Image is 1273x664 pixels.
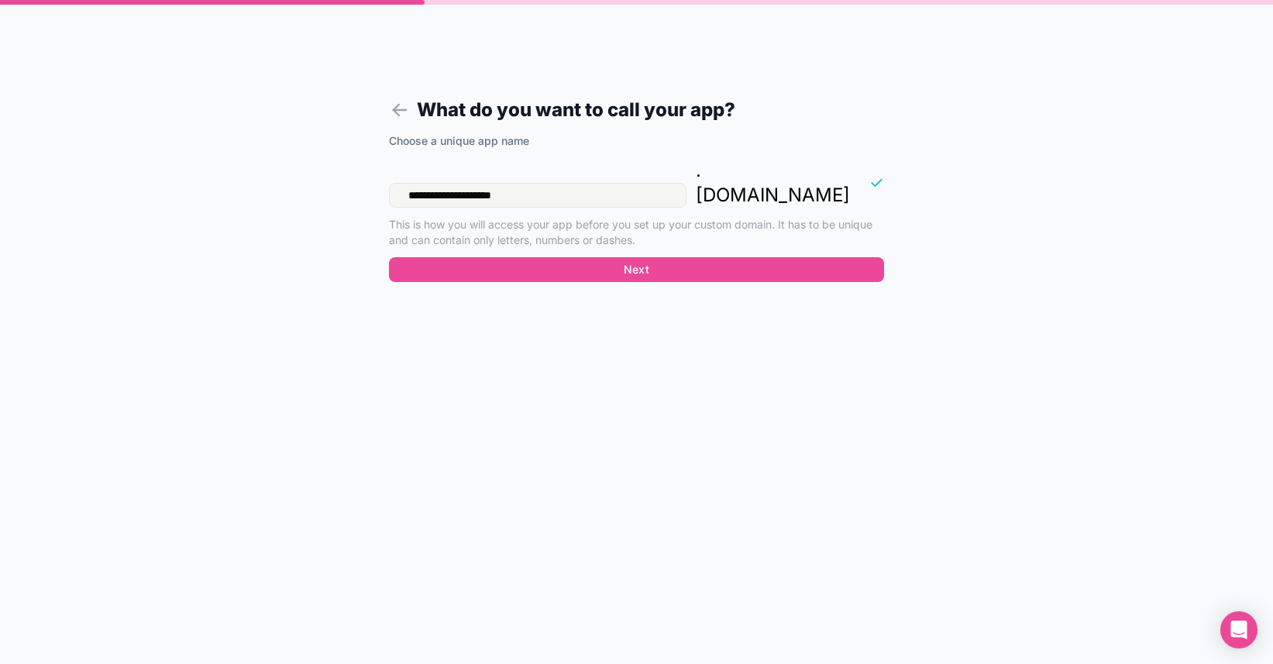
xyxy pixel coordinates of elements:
label: Choose a unique app name [389,133,529,149]
p: . [DOMAIN_NAME] [696,158,850,208]
h1: What do you want to call your app? [389,96,884,124]
p: This is how you will access your app before you set up your custom domain. It has to be unique an... [389,217,884,248]
div: Open Intercom Messenger [1220,611,1258,649]
button: Next [389,257,884,282]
